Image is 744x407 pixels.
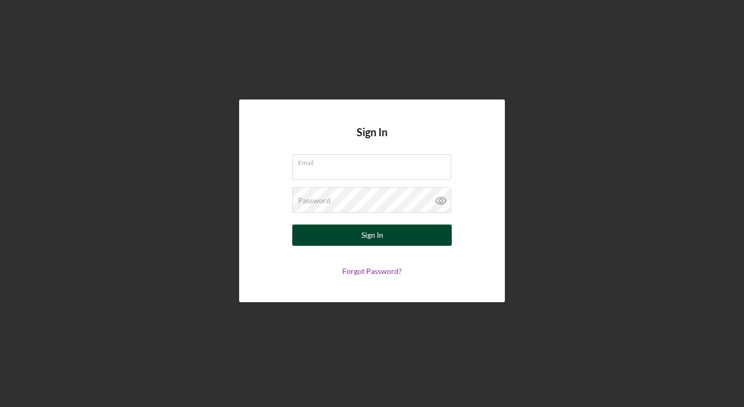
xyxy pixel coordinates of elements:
[298,196,331,205] label: Password
[298,155,451,167] label: Email
[292,225,452,246] button: Sign In
[361,225,383,246] div: Sign In
[342,267,402,276] a: Forgot Password?
[357,126,387,154] h4: Sign In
